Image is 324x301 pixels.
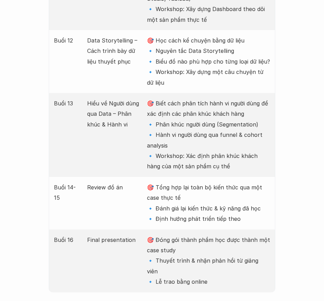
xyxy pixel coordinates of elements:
[54,182,80,203] p: Buổi 14-15
[54,35,80,46] p: Buổi 12
[54,235,80,245] p: Buổi 16
[147,98,270,172] p: 🎯 Biết cách phân tích hành vi người dùng để xác định các phân khúc khách hàng 🔹 Phân khúc người d...
[54,98,80,109] p: Buổi 13
[147,182,270,224] p: 🎯 Tổng hợp lại toàn bộ kiến thức qua một case thực tế 🔹 Đánh giá lại kiến thức & kỹ năng đã học 🔹...
[147,235,270,287] p: 🎯 Đóng gói thành phầm học được thành một case study 🔹 Thuyết trình & nhận phản hồi từ giảng viên ...
[87,182,140,192] p: Review đồ án
[87,35,140,67] p: Data Storytelling – Cách trình bày dữ liệu thuyết phục
[87,235,140,245] p: Final presentation
[147,35,270,88] p: 🎯 Học cách kể chuyện bằng dữ liệu 🔹 Nguyên tắc Data Storytelling 🔹 Biểu đồ nào phù hợp cho từng l...
[87,98,140,130] p: Hiểu về Người dùng qua Data – Phân khúc & Hành vi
